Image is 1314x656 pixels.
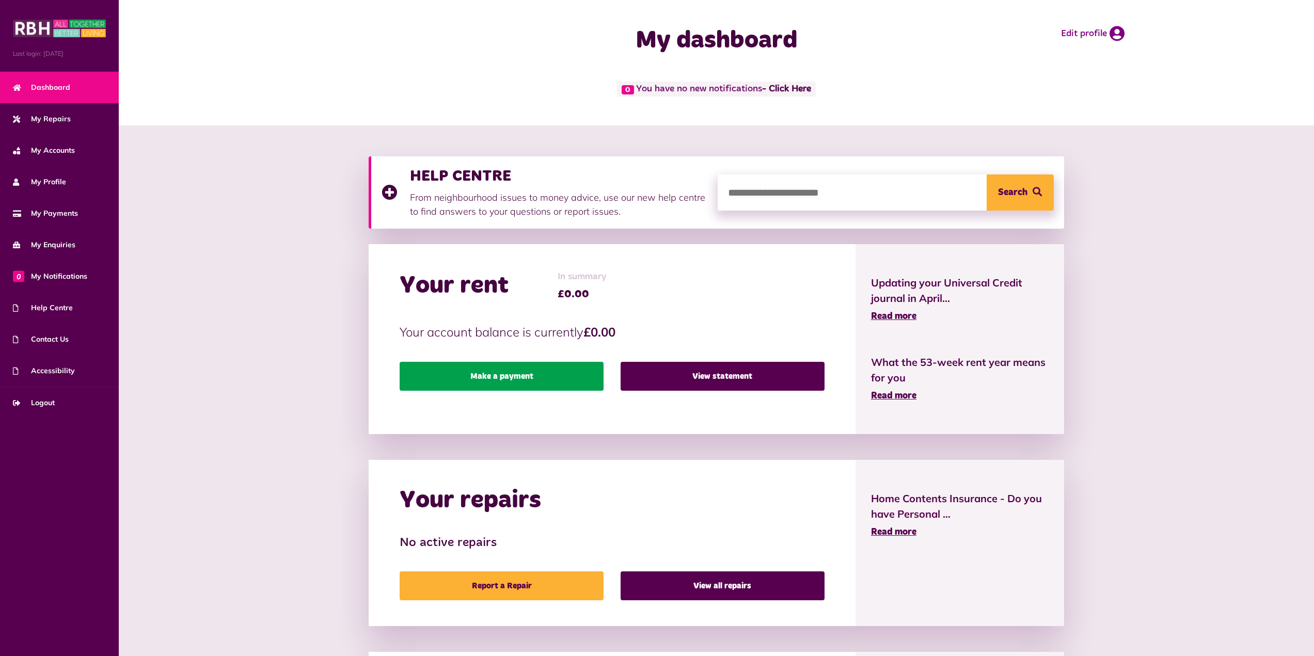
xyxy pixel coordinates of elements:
[583,324,615,340] strong: £0.00
[13,397,55,408] span: Logout
[871,275,1049,324] a: Updating your Universal Credit journal in April... Read more
[871,355,1049,386] span: What the 53-week rent year means for you
[871,355,1049,403] a: What the 53-week rent year means for you Read more
[622,85,634,94] span: 0
[558,270,607,284] span: In summary
[13,145,75,156] span: My Accounts
[621,571,825,600] a: View all repairs
[13,18,106,39] img: MyRBH
[400,536,825,551] h3: No active repairs
[410,167,707,185] h3: HELP CENTRE
[1061,26,1125,41] a: Edit profile
[13,270,24,282] span: 0
[871,491,1049,522] span: Home Contents Insurance - Do you have Personal ...
[410,190,707,218] p: From neighbourhood issues to money advice, use our new help centre to find answers to your questi...
[762,85,811,94] a: - Click Here
[400,571,604,600] a: Report a Repair
[558,286,607,302] span: £0.00
[13,49,106,58] span: Last login: [DATE]
[621,362,825,391] a: View statement
[400,271,509,301] h2: Your rent
[871,312,916,321] span: Read more
[400,323,825,341] p: Your account balance is currently
[13,177,66,187] span: My Profile
[998,174,1027,211] span: Search
[871,391,916,401] span: Read more
[617,82,816,97] span: You have no new notifications
[871,275,1049,306] span: Updating your Universal Credit journal in April...
[13,271,87,282] span: My Notifications
[987,174,1054,211] button: Search
[13,302,73,313] span: Help Centre
[13,239,75,250] span: My Enquiries
[510,26,923,56] h1: My dashboard
[13,365,75,376] span: Accessibility
[13,334,69,345] span: Contact Us
[871,491,1049,539] a: Home Contents Insurance - Do you have Personal ... Read more
[13,114,71,124] span: My Repairs
[13,208,78,219] span: My Payments
[400,362,604,391] a: Make a payment
[871,527,916,537] span: Read more
[13,82,70,93] span: Dashboard
[400,486,541,516] h2: Your repairs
